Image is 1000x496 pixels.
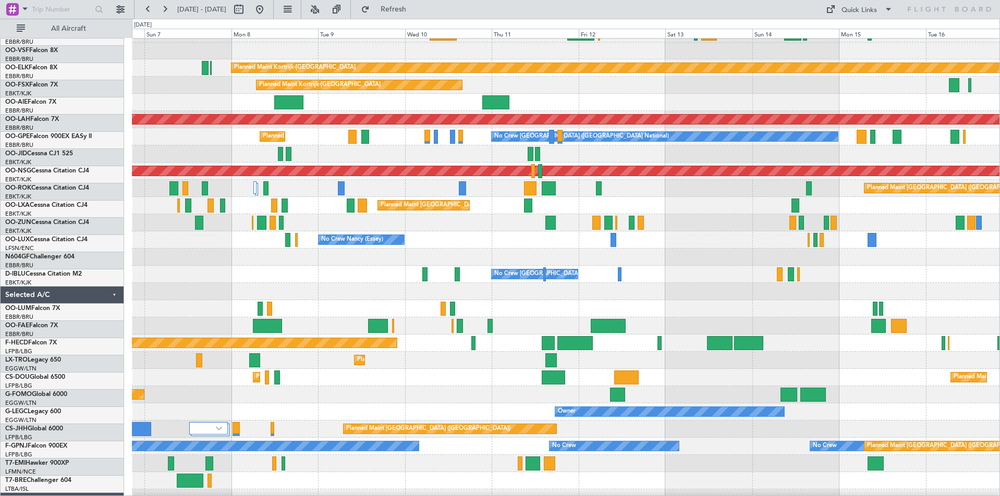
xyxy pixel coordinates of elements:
[5,133,92,140] a: OO-GPEFalcon 900EX EASy II
[494,266,669,282] div: No Crew [GEOGRAPHIC_DATA] ([GEOGRAPHIC_DATA] National)
[5,210,31,218] a: EBKT/KJK
[5,391,67,398] a: G-FOMOGlobal 6000
[5,82,29,88] span: OO-FSX
[5,279,31,287] a: EBKT/KJK
[5,47,29,54] span: OO-VSF
[839,29,925,38] div: Mon 15
[5,133,30,140] span: OO-GPE
[5,416,36,424] a: EGGW/LTN
[256,369,420,385] div: Planned Maint [GEOGRAPHIC_DATA] ([GEOGRAPHIC_DATA])
[5,202,30,208] span: OO-LXA
[144,29,231,38] div: Sun 7
[5,477,27,483] span: T7-BRE
[821,1,898,18] button: Quick Links
[5,107,33,115] a: EBBR/BRU
[5,408,61,415] a: G-LEGCLegacy 600
[263,129,452,144] div: Planned Maint [GEOGRAPHIC_DATA] ([GEOGRAPHIC_DATA] National)
[5,357,61,363] a: LX-TROLegacy 650
[5,151,73,157] a: OO-JIDCessna CJ1 525
[5,237,88,243] a: OO-LUXCessna Citation CJ4
[5,116,59,122] a: OO-LAHFalcon 7X
[5,460,69,466] a: T7-EMIHawker 900XP
[372,6,416,13] span: Refresh
[5,99,28,105] span: OO-AIE
[356,1,419,18] button: Refresh
[5,323,58,329] a: OO-FAEFalcon 7X
[5,185,31,191] span: OO-ROK
[5,408,28,415] span: G-LEGC
[5,193,31,201] a: EBKT/KJK
[5,313,33,321] a: EBBR/BRU
[5,185,89,191] a: OO-ROKCessna Citation CJ4
[552,438,576,454] div: No Crew
[5,477,71,483] a: T7-BREChallenger 604
[494,129,669,144] div: No Crew [GEOGRAPHIC_DATA] ([GEOGRAPHIC_DATA] National)
[5,382,32,390] a: LFPB/LBG
[5,99,56,105] a: OO-AIEFalcon 7X
[5,219,31,226] span: OO-ZUN
[177,5,226,14] span: [DATE] - [DATE]
[381,197,569,213] div: Planned Maint [GEOGRAPHIC_DATA] ([GEOGRAPHIC_DATA] National)
[11,20,113,37] button: All Aircraft
[405,29,492,38] div: Wed 10
[134,21,152,30] div: [DATE]
[5,72,33,80] a: EBBR/BRU
[5,244,34,252] a: LFSN/ENC
[813,438,837,454] div: No Crew
[5,141,33,149] a: EBBR/BRU
[5,323,29,329] span: OO-FAE
[357,352,425,368] div: Planned Maint Dusseldorf
[5,460,26,466] span: T7-EMI
[5,219,89,226] a: OO-ZUNCessna Citation CJ4
[5,433,32,441] a: LFPB/LBG
[5,55,33,63] a: EBBR/BRU
[5,443,67,449] a: F-GPNJFalcon 900EX
[5,340,28,346] span: F-HECD
[5,168,31,174] span: OO-NSG
[842,5,877,16] div: Quick Links
[5,443,28,449] span: F-GPNJ
[5,116,30,122] span: OO-LAH
[216,426,222,430] img: arrow-gray.svg
[5,399,36,407] a: EGGW/LTN
[234,60,356,76] div: Planned Maint Kortrijk-[GEOGRAPHIC_DATA]
[579,29,665,38] div: Fri 12
[5,391,32,398] span: G-FOMO
[5,47,58,54] a: OO-VSFFalcon 8X
[492,29,578,38] div: Thu 11
[346,421,510,437] div: Planned Maint [GEOGRAPHIC_DATA] ([GEOGRAPHIC_DATA])
[5,90,31,97] a: EBKT/KJK
[5,254,30,260] span: N604GF
[5,65,57,71] a: OO-ELKFalcon 8X
[5,262,33,269] a: EBBR/BRU
[231,29,318,38] div: Mon 8
[665,29,752,38] div: Sat 13
[5,124,33,132] a: EBBR/BRU
[5,176,31,183] a: EBKT/KJK
[5,65,29,71] span: OO-ELK
[5,426,63,432] a: CS-JHHGlobal 6000
[259,77,381,93] div: Planned Maint Kortrijk-[GEOGRAPHIC_DATA]
[5,330,33,338] a: EBBR/BRU
[5,374,65,380] a: CS-DOUGlobal 6500
[5,271,82,277] a: D-IBLUCessna Citation M2
[5,485,29,493] a: LTBA/ISL
[5,305,31,312] span: OO-LUM
[558,404,576,419] div: Owner
[5,254,75,260] a: N604GFChallenger 604
[5,271,26,277] span: D-IBLU
[5,305,60,312] a: OO-LUMFalcon 7X
[5,38,33,46] a: EBBR/BRU
[5,365,36,373] a: EGGW/LTN
[5,340,57,346] a: F-HECDFalcon 7X
[5,451,32,458] a: LFPB/LBG
[5,158,31,166] a: EBKT/KJK
[5,348,32,355] a: LFPB/LBG
[321,232,383,247] div: No Crew Nancy (Essey)
[5,237,30,243] span: OO-LUX
[32,2,92,17] input: Trip Number
[5,374,30,380] span: CS-DOU
[318,29,405,38] div: Tue 9
[752,29,839,38] div: Sun 14
[5,82,58,88] a: OO-FSXFalcon 7X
